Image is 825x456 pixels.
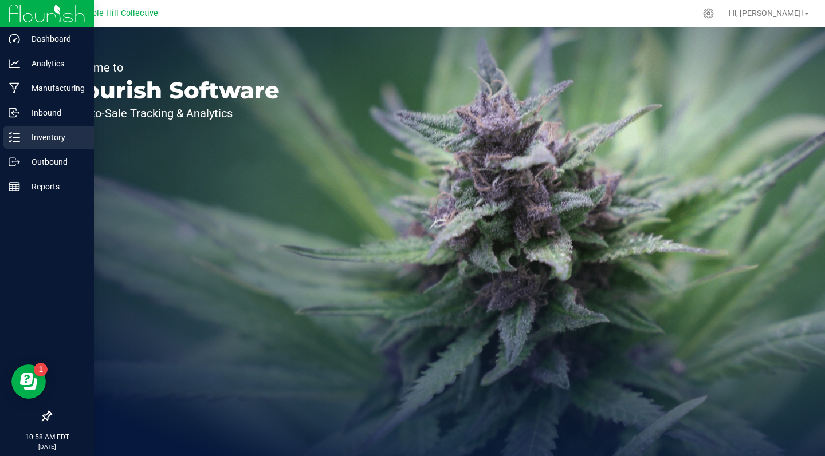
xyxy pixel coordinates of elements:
[76,9,158,18] span: Temple Hill Collective
[20,180,89,193] p: Reports
[701,8,716,19] div: Manage settings
[11,364,46,399] iframe: Resource center
[20,32,89,46] p: Dashboard
[729,9,803,18] span: Hi, [PERSON_NAME]!
[20,81,89,95] p: Manufacturing
[9,33,20,45] inline-svg: Dashboard
[9,58,20,69] inline-svg: Analytics
[20,155,89,169] p: Outbound
[9,156,20,168] inline-svg: Outbound
[9,107,20,118] inline-svg: Inbound
[62,79,280,102] p: Flourish Software
[62,62,280,73] p: Welcome to
[20,106,89,120] p: Inbound
[9,181,20,192] inline-svg: Reports
[5,432,89,442] p: 10:58 AM EDT
[5,442,89,451] p: [DATE]
[9,82,20,94] inline-svg: Manufacturing
[20,130,89,144] p: Inventory
[34,363,48,376] iframe: Resource center unread badge
[9,132,20,143] inline-svg: Inventory
[62,108,280,119] p: Seed-to-Sale Tracking & Analytics
[20,57,89,70] p: Analytics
